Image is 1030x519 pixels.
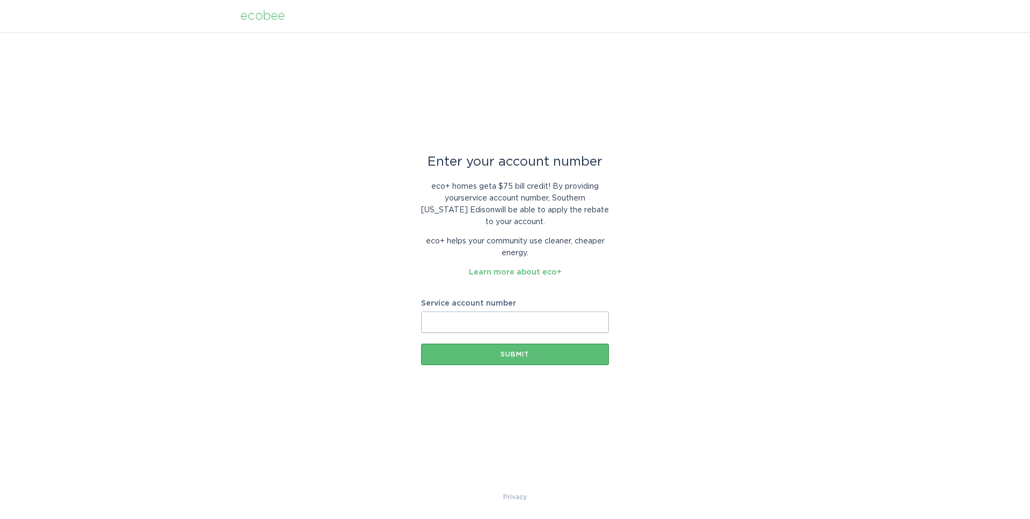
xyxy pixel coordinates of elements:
p: eco+ helps your community use cleaner, cheaper energy. [421,235,609,259]
button: Submit [421,344,609,365]
div: Enter your account number [421,156,609,168]
p: eco+ homes get a $75 bill credit ! By providing your service account number , Southern [US_STATE]... [421,181,609,228]
a: Learn more about eco+ [469,269,562,276]
label: Service account number [421,300,609,307]
div: ecobee [240,10,285,22]
a: Privacy Policy & Terms of Use [503,491,527,503]
div: Submit [426,351,604,358]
